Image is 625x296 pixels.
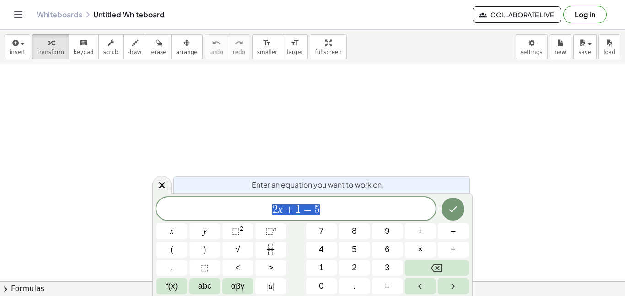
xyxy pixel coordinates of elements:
[267,280,275,292] span: a
[5,34,30,59] button: insert
[287,49,303,55] span: larger
[352,225,356,237] span: 8
[282,34,308,59] button: format_sizelarger
[314,204,320,215] span: 5
[563,6,607,23] button: Log in
[372,223,403,239] button: 9
[273,225,276,232] sup: n
[235,262,240,274] span: <
[442,198,464,221] button: Done
[198,280,211,292] span: abc
[37,10,82,19] a: Whiteboards
[123,34,147,59] button: draw
[232,226,240,236] span: ⬚
[418,243,423,256] span: ×
[203,225,207,237] span: y
[205,34,228,59] button: undoundo
[236,243,240,256] span: √
[550,34,571,59] button: new
[438,278,469,294] button: Right arrow
[166,280,178,292] span: f(x)
[555,49,566,55] span: new
[212,38,221,48] i: undo
[10,49,25,55] span: insert
[171,243,173,256] span: (
[222,223,253,239] button: Squared
[516,34,548,59] button: settings
[176,49,198,55] span: arrange
[11,7,26,22] button: Toggle navigation
[98,34,124,59] button: scrub
[438,242,469,258] button: Divide
[451,243,456,256] span: ÷
[306,223,337,239] button: 7
[301,204,314,215] span: =
[315,49,341,55] span: fullscreen
[79,38,88,48] i: keyboard
[603,49,615,55] span: load
[146,34,171,59] button: erase
[37,49,64,55] span: transform
[405,223,436,239] button: Plus
[156,242,187,258] button: (
[189,223,220,239] button: y
[385,243,389,256] span: 6
[32,34,69,59] button: transform
[573,34,597,59] button: save
[156,260,187,276] button: ,
[438,223,469,239] button: Minus
[222,278,253,294] button: Greek alphabet
[210,49,223,55] span: undo
[170,225,174,237] span: x
[252,179,384,190] span: Enter an equation you want to work on.
[578,49,591,55] span: save
[231,280,245,292] span: αβγ
[405,278,436,294] button: Left arrow
[103,49,119,55] span: scrub
[319,280,323,292] span: 0
[267,281,269,291] span: |
[273,281,275,291] span: |
[339,223,370,239] button: 8
[201,262,209,274] span: ⬚
[306,278,337,294] button: 0
[372,242,403,258] button: 6
[74,49,94,55] span: keypad
[189,242,220,258] button: )
[265,226,273,236] span: ⬚
[69,34,99,59] button: keyboardkeypad
[189,260,220,276] button: Placeholder
[204,243,206,256] span: )
[385,225,389,237] span: 9
[352,243,356,256] span: 5
[418,225,423,237] span: +
[222,242,253,258] button: Square root
[272,204,278,215] span: 2
[255,242,286,258] button: Fraction
[171,262,173,274] span: ,
[255,223,286,239] button: Superscript
[352,262,356,274] span: 2
[233,49,245,55] span: redo
[252,34,282,59] button: format_sizesmaller
[310,34,346,59] button: fullscreen
[283,204,296,215] span: +
[405,242,436,258] button: Times
[296,204,301,215] span: 1
[339,242,370,258] button: 5
[473,6,561,23] button: Collaborate Live
[235,38,243,48] i: redo
[306,242,337,258] button: 4
[385,280,390,292] span: =
[598,34,620,59] button: load
[319,225,323,237] span: 7
[156,223,187,239] button: x
[521,49,543,55] span: settings
[151,49,166,55] span: erase
[451,225,455,237] span: –
[372,260,403,276] button: 3
[268,262,273,274] span: >
[222,260,253,276] button: Less than
[255,278,286,294] button: Absolute value
[228,34,250,59] button: redoredo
